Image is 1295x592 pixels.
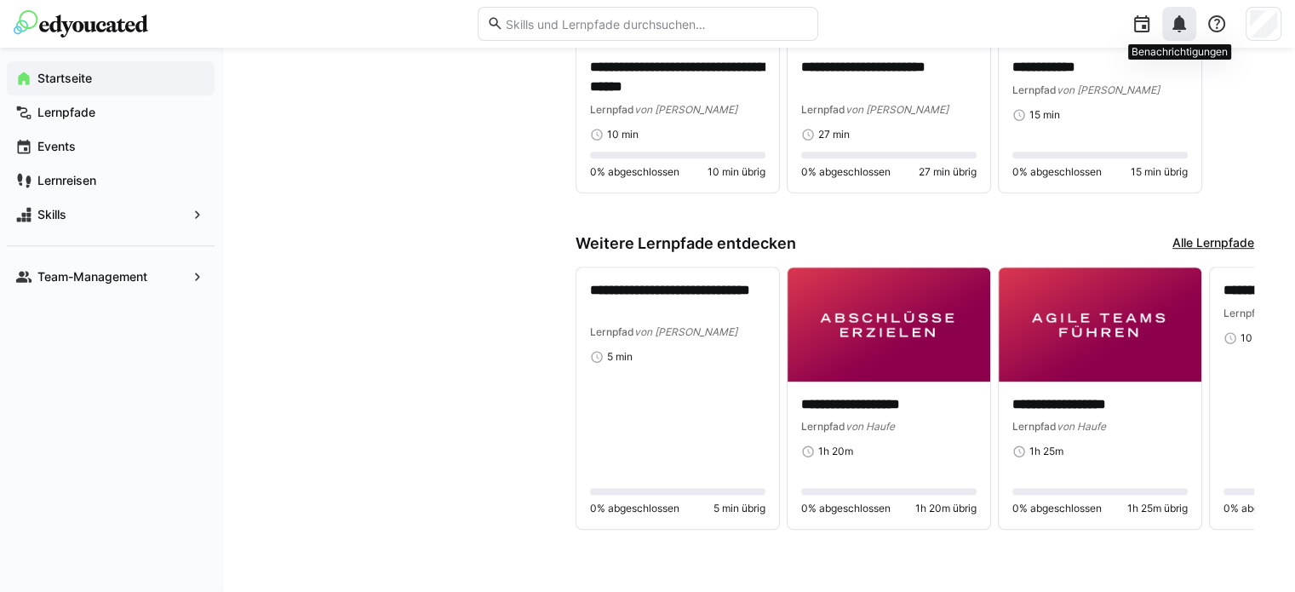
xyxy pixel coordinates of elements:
span: von Haufe [845,420,895,433]
span: von Haufe [1057,420,1106,433]
span: 27 min übrig [919,165,977,179]
span: 27 min [818,128,850,141]
span: von [PERSON_NAME] [1057,83,1160,96]
span: 0% abgeschlossen [1012,165,1102,179]
img: image [999,267,1201,382]
span: von [PERSON_NAME] [634,325,737,338]
span: 1h 25m übrig [1127,502,1188,515]
span: von [PERSON_NAME] [845,103,948,116]
span: 0% abgeschlossen [590,502,679,515]
span: Lernpfad [1223,307,1268,319]
span: Lernpfad [590,325,634,338]
span: 10 min übrig [708,165,765,179]
span: 5 min [607,350,633,364]
span: 10 min [607,128,639,141]
span: 5 min übrig [713,502,765,515]
span: 1h 20m übrig [915,502,977,515]
span: 0% abgeschlossen [801,165,891,179]
img: image [788,267,990,382]
span: 0% abgeschlossen [1012,502,1102,515]
input: Skills und Lernpfade durchsuchen… [503,16,808,32]
span: 1h 25m [1029,445,1063,458]
span: Lernpfad [801,103,845,116]
span: 0% abgeschlossen [801,502,891,515]
a: Alle Lernpfade [1172,234,1254,253]
span: 1h 20m [818,445,853,458]
span: Lernpfad [1012,83,1057,96]
span: 15 min übrig [1131,165,1188,179]
div: Benachrichtigungen [1128,44,1231,60]
span: 10 min [1241,331,1272,345]
span: Lernpfad [801,420,845,433]
span: 15 min [1029,108,1060,122]
span: von [PERSON_NAME] [634,103,737,116]
h3: Weitere Lernpfade entdecken [576,234,796,253]
span: Lernpfad [590,103,634,116]
span: 0% abgeschlossen [590,165,679,179]
span: Lernpfad [1012,420,1057,433]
